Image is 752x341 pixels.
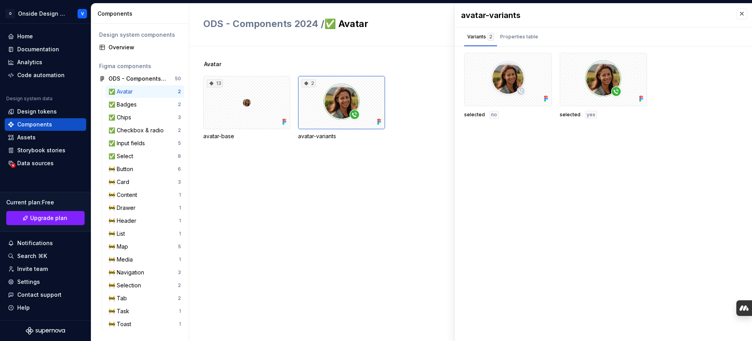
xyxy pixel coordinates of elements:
span: selected [560,112,580,118]
div: Storybook stories [17,146,65,154]
div: 1 [179,321,181,327]
div: 2 [178,127,181,134]
div: 🚧 Task [108,307,132,315]
div: 2 [178,101,181,108]
a: ODS - Components 202450 [96,72,184,85]
div: 🚧 Selection [108,281,144,289]
div: O [5,9,15,18]
div: Data sources [17,159,54,167]
div: 2 [302,79,316,87]
a: Code automation [5,69,86,81]
div: 🚧 Header [108,217,139,225]
div: ✅ Avatar [108,88,136,96]
a: 🚧 Button6 [105,163,184,175]
div: 1 [179,218,181,224]
button: Search ⌘K [5,250,86,262]
a: ✅ Select8 [105,150,184,162]
div: avatar-base [203,132,290,140]
div: 3 [178,269,181,276]
a: 🚧 Drawer1 [105,202,184,214]
div: 3 [178,114,181,121]
div: 8 [178,153,181,159]
h2: ✅ Avatar [203,18,519,30]
a: Design tokens [5,105,86,118]
a: 🚧 Media1 [105,253,184,266]
a: Components [5,118,86,131]
span: Avatar [204,60,221,68]
div: 50 [175,76,181,82]
div: 🚧 List [108,230,128,238]
div: 2avatar-variants [298,76,385,140]
a: ✅ Avatar2 [105,85,184,98]
div: 🚧 Button [108,165,136,173]
div: V [81,11,84,17]
div: Components [17,121,52,128]
a: 🚧 Content1 [105,189,184,201]
a: 🚧 Map5 [105,240,184,253]
div: Invite team [17,265,48,273]
div: Analytics [17,58,42,66]
div: 2 [178,88,181,95]
svg: Supernova Logo [26,327,65,335]
a: Invite team [5,263,86,275]
div: 🚧 Media [108,256,136,263]
div: Assets [17,134,36,141]
div: 2 [488,33,494,41]
div: Design system components [99,31,181,39]
div: 1 [179,308,181,314]
a: Analytics [5,56,86,69]
div: Components [98,10,186,18]
a: 🚧 Header1 [105,215,184,227]
div: Search ⌘K [17,252,47,260]
div: ✅ Checkbox & radio [108,126,167,134]
div: 🚧 Card [108,178,132,186]
a: 🚧 Toast1 [105,318,184,330]
div: Overview [108,43,181,51]
div: Current plan : Free [6,198,85,206]
div: 5 [178,244,181,250]
span: selected [464,112,485,118]
div: 🚧 Drawer [108,204,139,212]
span: yes [587,112,595,118]
div: Contact support [17,291,61,299]
div: Home [17,32,33,40]
a: Documentation [5,43,86,56]
div: 3 [178,179,181,185]
div: Design system data [6,96,52,102]
a: Assets [5,131,86,144]
div: Code automation [17,71,65,79]
div: 2 [178,295,181,301]
div: 13 [207,79,223,87]
div: ✅ Input fields [108,139,148,147]
a: ✅ Badges2 [105,98,184,111]
div: 🚧 Content [108,191,140,199]
a: Data sources [5,157,86,170]
a: Upgrade plan [6,211,85,225]
div: Design tokens [17,108,57,115]
div: ✅ Chips [108,114,134,121]
div: ✅ Select [108,152,136,160]
div: 2 [178,282,181,289]
div: Documentation [17,45,59,53]
a: Overview [96,41,184,54]
div: avatar-variants [298,132,385,140]
span: no [491,112,497,118]
div: 13avatar-base [203,76,290,140]
div: Help [17,304,30,312]
a: 🚧 Navigation3 [105,266,184,279]
span: Upgrade plan [30,214,67,222]
div: 🚧 Tab [108,294,130,302]
a: Home [5,30,86,43]
a: 🚧 Card3 [105,176,184,188]
a: ✅ Input fields5 [105,137,184,150]
div: 1 [179,231,181,237]
div: Variants [467,33,494,41]
div: 🚧 Toast [108,320,134,328]
div: Settings [17,278,40,286]
div: Figma components [99,62,181,70]
div: Onside Design System [18,10,68,18]
div: 1 [179,205,181,211]
a: 🚧 Selection2 [105,279,184,292]
div: ✅ Badges [108,101,140,108]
